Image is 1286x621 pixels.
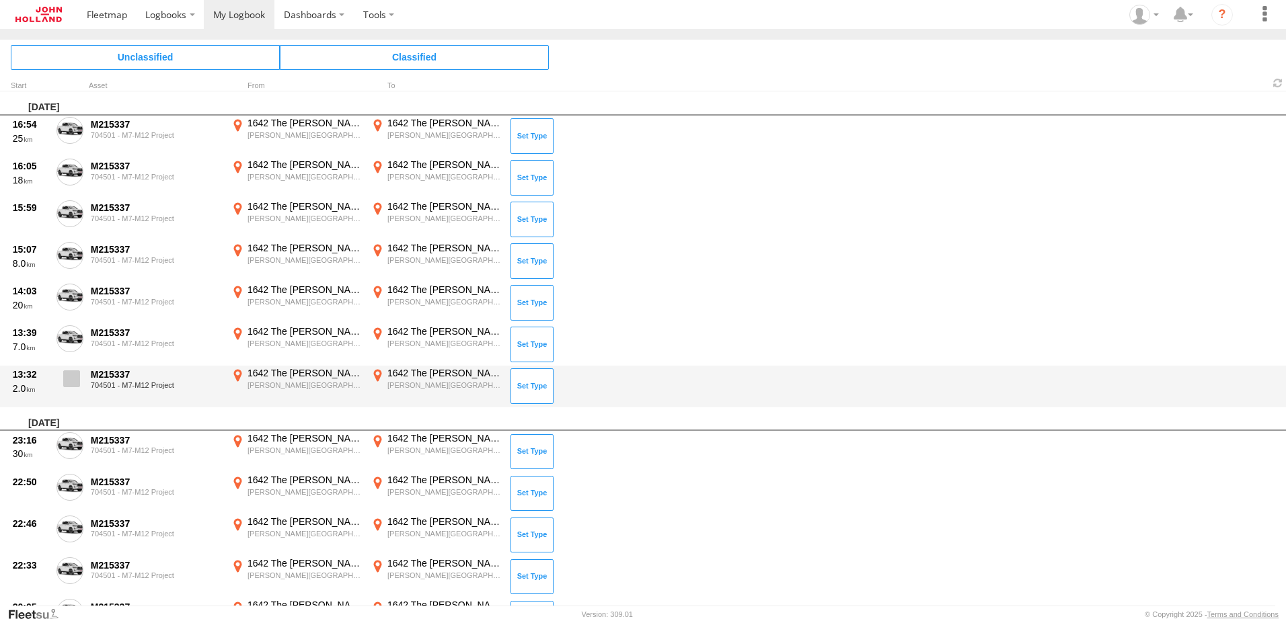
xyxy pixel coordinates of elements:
[91,285,221,297] div: M215337
[229,367,363,406] label: Click to View Event Location
[510,285,554,320] button: Click to Set
[248,214,361,223] div: [PERSON_NAME][GEOGRAPHIC_DATA],[GEOGRAPHIC_DATA]
[369,284,503,323] label: Click to View Event Location
[510,434,554,469] button: Click to Set
[1207,610,1279,618] a: Terms and Conditions
[248,487,361,497] div: [PERSON_NAME][GEOGRAPHIC_DATA],[GEOGRAPHIC_DATA]
[248,380,361,390] div: [PERSON_NAME][GEOGRAPHIC_DATA],[GEOGRAPHIC_DATA]
[91,131,221,139] div: 704501 - M7-M12 Project
[369,242,503,281] label: Click to View Event Location
[15,7,62,22] img: jhg-logo.svg
[387,339,501,348] div: [PERSON_NAME][GEOGRAPHIC_DATA],[GEOGRAPHIC_DATA]
[387,515,501,528] div: 1642 The [PERSON_NAME] Dr
[13,382,49,395] div: 2.0
[387,571,501,580] div: [PERSON_NAME][GEOGRAPHIC_DATA],[GEOGRAPHIC_DATA]
[91,601,221,613] div: M215337
[387,117,501,129] div: 1642 The [PERSON_NAME] Dr
[13,327,49,339] div: 13:39
[248,172,361,181] div: [PERSON_NAME][GEOGRAPHIC_DATA],[GEOGRAPHIC_DATA]
[229,242,363,281] label: Click to View Event Location
[13,243,49,255] div: 15:07
[510,202,554,237] button: Click to Set
[510,368,554,403] button: Click to Set
[13,118,49,130] div: 16:54
[13,299,49,311] div: 20
[229,159,363,198] label: Click to View Event Location
[13,132,49,144] div: 25
[248,117,361,129] div: 1642 The [PERSON_NAME] Dr
[510,327,554,362] button: Click to Set
[91,160,221,172] div: M215337
[91,559,221,571] div: M215337
[248,242,361,254] div: 1642 The [PERSON_NAME] Dr
[91,298,221,306] div: 704501 - M7-M12 Project
[369,515,503,554] label: Click to View Event Location
[3,3,74,26] a: Return to Dashboard
[91,381,221,389] div: 704501 - M7-M12 Project
[248,200,361,212] div: 1642 The [PERSON_NAME] Dr
[248,571,361,580] div: [PERSON_NAME][GEOGRAPHIC_DATA],[GEOGRAPHIC_DATA]
[91,214,221,222] div: 704501 - M7-M12 Project
[369,117,503,156] label: Click to View Event Location
[248,557,361,569] div: 1642 The [PERSON_NAME] Dr
[229,117,363,156] label: Click to View Event Location
[387,130,501,140] div: [PERSON_NAME][GEOGRAPHIC_DATA],[GEOGRAPHIC_DATA]
[1125,5,1164,25] div: Callum Conneely
[91,339,221,347] div: 704501 - M7-M12 Project
[1145,610,1279,618] div: © Copyright 2025 -
[248,474,361,486] div: 1642 The [PERSON_NAME] Dr
[11,45,280,69] span: Click to view Unclassified Trips
[387,255,501,265] div: [PERSON_NAME][GEOGRAPHIC_DATA],[GEOGRAPHIC_DATA]
[91,530,221,538] div: 704501 - M7-M12 Project
[91,368,221,380] div: M215337
[13,559,49,571] div: 22:33
[510,160,554,195] button: Click to Set
[91,476,221,488] div: M215337
[13,517,49,530] div: 22:46
[11,83,51,89] div: Click to Sort
[387,380,501,390] div: [PERSON_NAME][GEOGRAPHIC_DATA],[GEOGRAPHIC_DATA]
[369,83,503,89] div: To
[13,601,49,613] div: 20:05
[387,474,501,486] div: 1642 The [PERSON_NAME] Dr
[229,200,363,239] label: Click to View Event Location
[369,367,503,406] label: Click to View Event Location
[510,476,554,511] button: Click to Set
[1211,4,1233,26] i: ?
[13,368,49,380] div: 13:32
[387,599,501,611] div: 1642 The [PERSON_NAME] Dr
[91,434,221,446] div: M215337
[89,83,223,89] div: Asset
[387,200,501,212] div: 1642 The [PERSON_NAME] Dr
[280,45,549,69] span: Click to view Classified Trips
[510,559,554,594] button: Click to Set
[387,432,501,444] div: 1642 The [PERSON_NAME] Dr
[248,529,361,538] div: [PERSON_NAME][GEOGRAPHIC_DATA],[GEOGRAPHIC_DATA]
[387,214,501,223] div: [PERSON_NAME][GEOGRAPHIC_DATA],[GEOGRAPHIC_DATA]
[387,284,501,296] div: 1642 The [PERSON_NAME] Dr
[387,367,501,379] div: 1642 The [PERSON_NAME] Dr
[387,159,501,171] div: 1642 The [PERSON_NAME] Dr
[91,327,221,339] div: M215337
[248,339,361,348] div: [PERSON_NAME][GEOGRAPHIC_DATA],[GEOGRAPHIC_DATA]
[13,448,49,460] div: 30
[91,202,221,214] div: M215337
[229,432,363,471] label: Click to View Event Location
[1270,77,1286,89] span: Refresh
[91,243,221,255] div: M215337
[510,517,554,552] button: Click to Set
[7,608,69,621] a: Visit our Website
[248,599,361,611] div: 1642 The [PERSON_NAME] Dr
[229,474,363,513] label: Click to View Event Location
[13,174,49,186] div: 18
[369,200,503,239] label: Click to View Event Location
[91,118,221,130] div: M215337
[13,202,49,214] div: 15:59
[91,488,221,496] div: 704501 - M7-M12 Project
[91,517,221,530] div: M215337
[248,325,361,337] div: 1642 The [PERSON_NAME] Dr
[369,557,503,596] label: Click to View Event Location
[387,242,501,254] div: 1642 The [PERSON_NAME] Dr
[369,159,503,198] label: Click to View Event Location
[91,571,221,579] div: 704501 - M7-M12 Project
